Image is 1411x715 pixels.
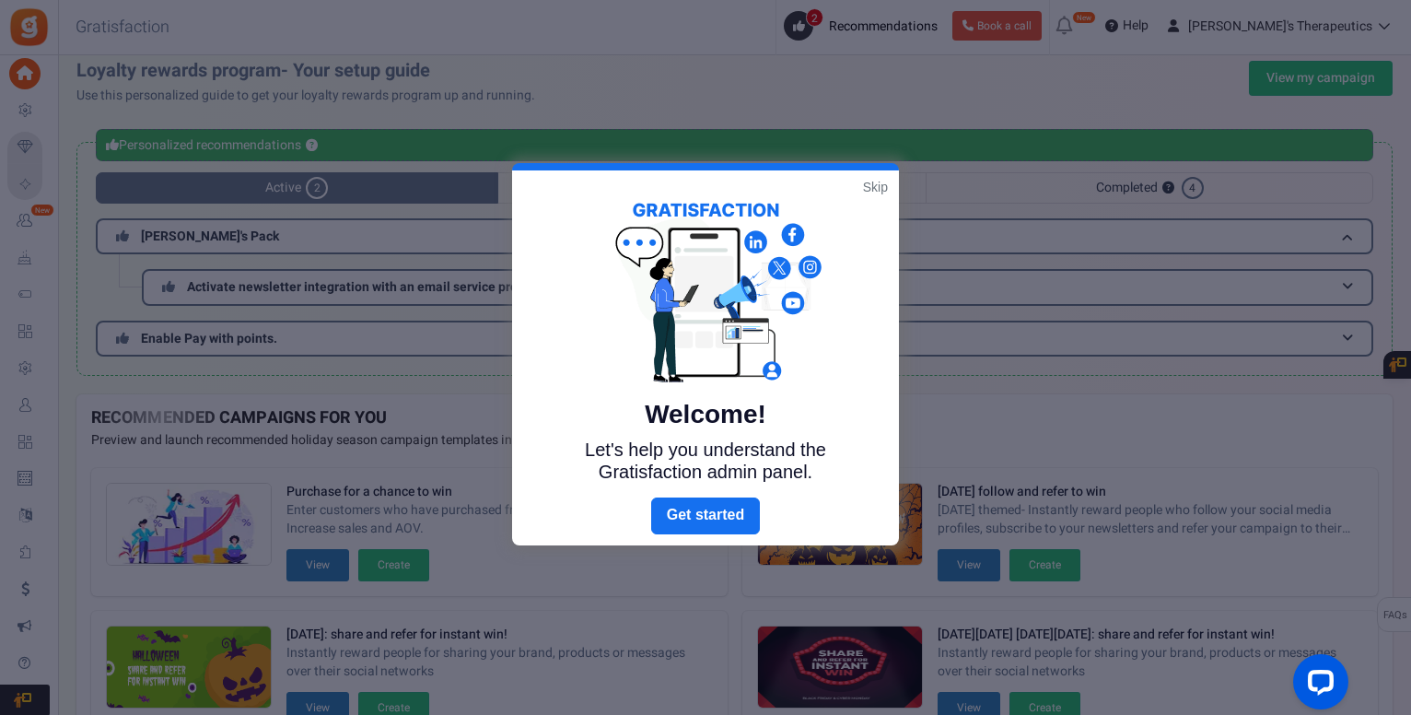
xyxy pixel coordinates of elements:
p: Let's help you understand the Gratisfaction admin panel. [554,439,857,483]
h5: Welcome! [554,400,857,429]
a: Next [651,498,760,534]
a: Skip [863,178,888,196]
